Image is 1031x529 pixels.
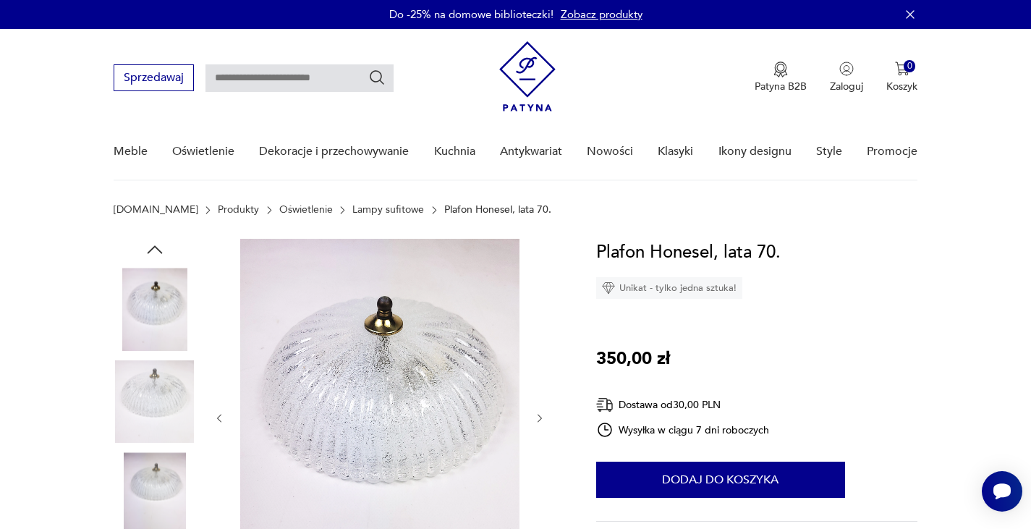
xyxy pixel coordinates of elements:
[596,396,614,414] img: Ikona dostawy
[114,124,148,179] a: Meble
[839,62,854,76] img: Ikonka użytkownika
[172,124,234,179] a: Oświetlenie
[389,7,553,22] p: Do -25% na domowe biblioteczki!
[867,124,917,179] a: Promocje
[114,204,198,216] a: [DOMAIN_NAME]
[755,80,807,93] p: Patyna B2B
[218,204,259,216] a: Produkty
[368,69,386,86] button: Szukaj
[596,239,781,266] h1: Plafon Honesel, lata 70.
[561,7,642,22] a: Zobacz produkty
[444,204,551,216] p: Plafon Honesel, lata 70.
[114,74,194,84] a: Sprzedawaj
[500,124,562,179] a: Antykwariat
[596,345,670,373] p: 350,00 zł
[259,124,409,179] a: Dekoracje i przechowywanie
[816,124,842,179] a: Style
[904,60,916,72] div: 0
[886,80,917,93] p: Koszyk
[755,62,807,93] button: Patyna B2B
[114,64,194,91] button: Sprzedawaj
[279,204,333,216] a: Oświetlenie
[499,41,556,111] img: Patyna - sklep z meblami i dekoracjami vintage
[830,62,863,93] button: Zaloguj
[352,204,424,216] a: Lampy sufitowe
[830,80,863,93] p: Zaloguj
[596,421,770,439] div: Wysyłka w ciągu 7 dni roboczych
[587,124,633,179] a: Nowości
[718,124,792,179] a: Ikony designu
[895,62,909,76] img: Ikona koszyka
[114,268,196,350] img: Zdjęcie produktu Plafon Honesel, lata 70.
[596,396,770,414] div: Dostawa od 30,00 PLN
[602,282,615,295] img: Ikona diamentu
[114,360,196,443] img: Zdjęcie produktu Plafon Honesel, lata 70.
[434,124,475,179] a: Kuchnia
[596,462,845,498] button: Dodaj do koszyka
[982,471,1022,512] iframe: Smartsupp widget button
[755,62,807,93] a: Ikona medaluPatyna B2B
[773,62,788,77] img: Ikona medalu
[596,277,742,299] div: Unikat - tylko jedna sztuka!
[658,124,693,179] a: Klasyki
[886,62,917,93] button: 0Koszyk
